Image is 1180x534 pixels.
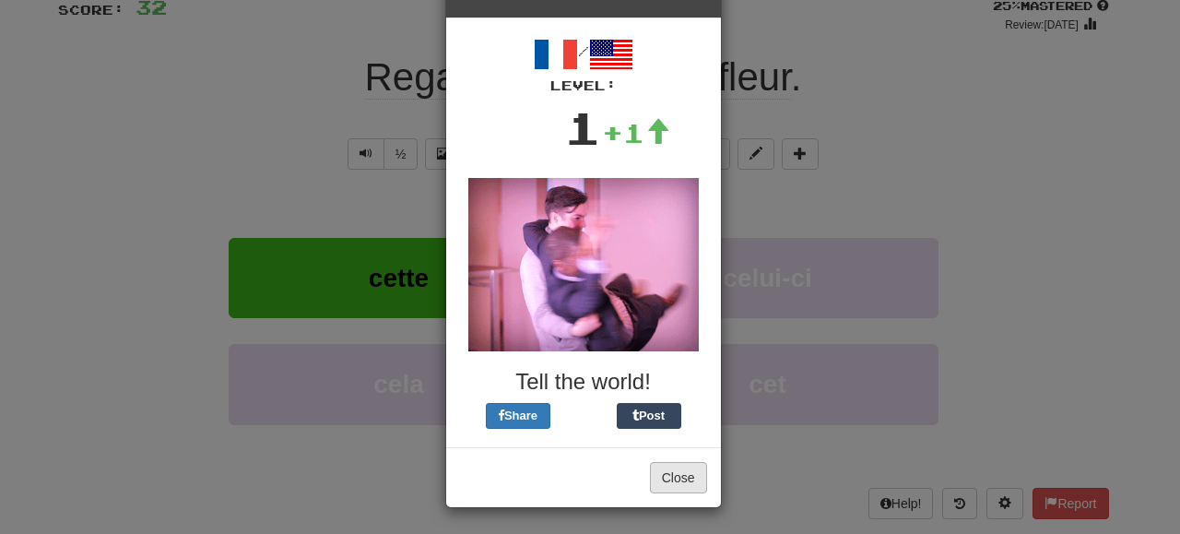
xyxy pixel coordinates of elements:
[460,32,707,95] div: /
[564,95,602,160] div: 1
[550,403,617,429] iframe: X Post Button
[460,77,707,95] div: Level:
[486,403,550,429] button: Share
[617,403,681,429] button: Post
[460,370,707,394] h3: Tell the world!
[468,178,699,351] img: spinning-7b6715965d7e0220b69722fa66aa21efa1181b58e7b7375ebe2c5b603073e17d.gif
[602,114,670,151] div: +1
[650,462,707,493] button: Close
